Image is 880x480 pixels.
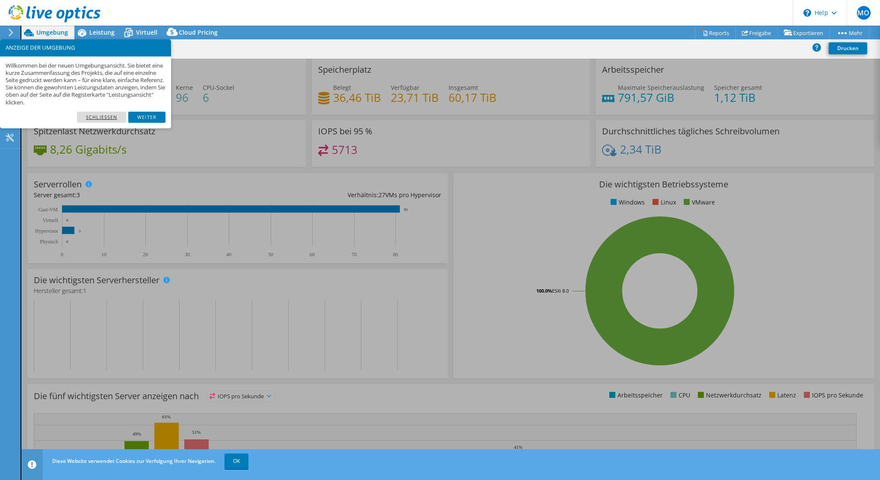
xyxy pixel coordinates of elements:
span: Virtuell [136,28,157,36]
p: Willkommen bei der neuen Umgebungsansicht. Sie bietet eine kurze Zusammenfassung des Projekts, di... [6,62,165,106]
span: Leistung [89,28,115,36]
svg: \n [803,9,811,17]
a: Weiter [128,112,165,123]
span: IOPS pro Sekunde [207,391,275,401]
a: Exportieren [777,26,830,39]
span: Diese Website verwendet Cookies zur Verfolgung Ihrer Navigation. [52,457,216,465]
span: Cloud Pricing [179,28,218,36]
a: Drucken [829,42,867,54]
a: Mehr [830,26,869,39]
a: Reports [695,26,736,39]
a: OK [224,453,248,469]
h3: ANZEIGE DER UMGEBUNG [6,45,165,50]
a: Freigabe [735,26,778,39]
span: Umgebung [36,28,68,36]
span: MO [857,6,871,20]
a: Schließen [77,112,126,123]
